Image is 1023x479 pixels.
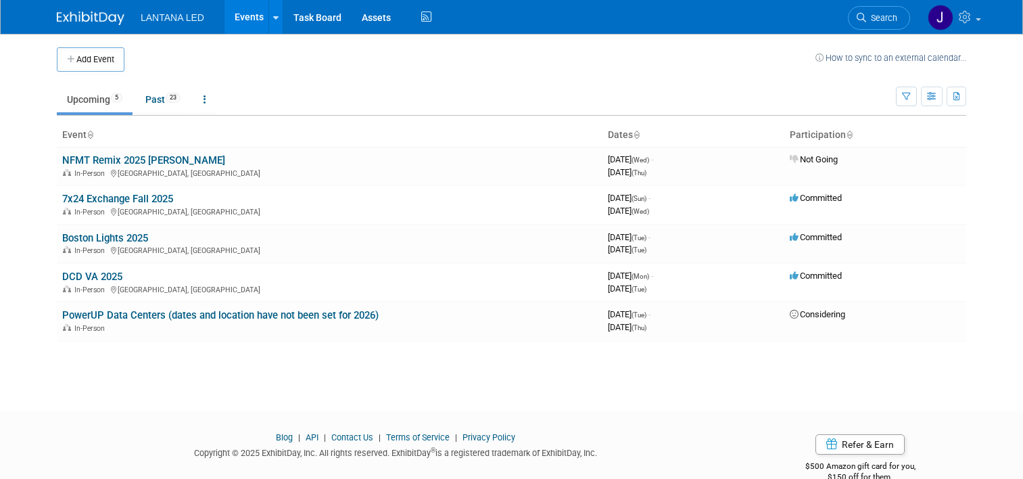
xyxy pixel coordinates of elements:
span: (Tue) [632,286,646,293]
img: Jane Divis [928,5,953,30]
span: In-Person [74,208,109,216]
span: 23 [166,93,181,103]
span: [DATE] [608,154,653,164]
span: - [648,232,650,242]
a: PowerUP Data Centers (dates and location have not been set for 2026) [62,309,379,321]
span: (Thu) [632,169,646,177]
span: (Tue) [632,311,646,319]
span: (Sun) [632,195,646,202]
span: - [651,271,653,281]
a: DCD VA 2025 [62,271,122,283]
a: Past23 [135,87,191,112]
span: | [375,432,384,442]
span: (Thu) [632,324,646,332]
span: [DATE] [608,271,653,281]
span: [DATE] [608,322,646,332]
th: Participation [784,124,966,147]
a: Blog [276,432,293,442]
a: 7x24 Exchange Fall 2025 [62,193,173,205]
div: [GEOGRAPHIC_DATA], [GEOGRAPHIC_DATA] [62,283,597,294]
span: - [648,309,650,319]
img: ExhibitDay [57,12,124,25]
span: LANTANA LED [141,12,204,23]
span: In-Person [74,286,109,294]
img: In-Person Event [63,286,71,292]
a: How to sync to an external calendar... [815,53,966,63]
span: Considering [790,309,845,319]
span: In-Person [74,169,109,178]
a: Boston Lights 2025 [62,232,148,244]
a: Search [848,6,910,30]
span: | [320,432,329,442]
a: API [306,432,318,442]
span: - [648,193,650,203]
div: [GEOGRAPHIC_DATA], [GEOGRAPHIC_DATA] [62,206,597,216]
a: Sort by Start Date [633,129,640,140]
a: Contact Us [331,432,373,442]
th: Event [57,124,602,147]
span: [DATE] [608,193,650,203]
span: Not Going [790,154,838,164]
div: [GEOGRAPHIC_DATA], [GEOGRAPHIC_DATA] [62,244,597,255]
span: Committed [790,232,842,242]
span: 5 [111,93,122,103]
img: In-Person Event [63,246,71,253]
img: In-Person Event [63,169,71,176]
span: Committed [790,271,842,281]
span: [DATE] [608,206,649,216]
a: Sort by Participation Type [846,129,853,140]
img: In-Person Event [63,324,71,331]
span: [DATE] [608,244,646,254]
span: In-Person [74,324,109,333]
a: Refer & Earn [815,434,905,455]
a: Upcoming5 [57,87,133,112]
img: In-Person Event [63,208,71,214]
span: - [651,154,653,164]
span: | [452,432,460,442]
span: [DATE] [608,232,650,242]
div: [GEOGRAPHIC_DATA], [GEOGRAPHIC_DATA] [62,167,597,178]
a: Sort by Event Name [87,129,93,140]
span: (Mon) [632,273,649,280]
sup: ® [431,447,435,454]
span: (Wed) [632,208,649,215]
button: Add Event [57,47,124,72]
span: [DATE] [608,283,646,294]
span: Search [866,13,897,23]
a: Terms of Service [386,432,450,442]
div: Copyright © 2025 ExhibitDay, Inc. All rights reserved. ExhibitDay is a registered trademark of Ex... [57,444,734,459]
a: Privacy Policy [462,432,515,442]
span: Committed [790,193,842,203]
th: Dates [602,124,784,147]
span: (Wed) [632,156,649,164]
span: | [295,432,304,442]
span: In-Person [74,246,109,255]
span: [DATE] [608,167,646,177]
a: NFMT Remix 2025 [PERSON_NAME] [62,154,225,166]
span: [DATE] [608,309,650,319]
span: (Tue) [632,234,646,242]
span: (Tue) [632,246,646,254]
